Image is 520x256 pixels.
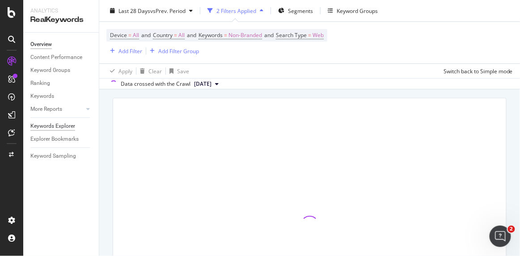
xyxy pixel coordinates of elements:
span: Device [110,31,127,39]
div: Add Filter Group [158,47,199,55]
div: RealKeywords [30,15,92,25]
span: Last 28 Days [118,7,150,14]
div: Keywords [30,92,54,101]
span: 2025 Sep. 12th [194,80,211,88]
div: Keyword Groups [30,66,70,75]
div: Ranking [30,79,50,88]
a: More Reports [30,105,84,114]
button: Switch back to Simple mode [440,64,513,78]
div: Overview [30,40,52,49]
span: = [174,31,177,39]
div: Content Performance [30,53,82,62]
div: Switch back to Simple mode [444,67,513,75]
div: Analytics [30,7,92,15]
button: Add Filter Group [146,46,199,56]
a: Keyword Groups [30,66,93,75]
iframe: Intercom live chat [490,226,511,247]
button: 2 Filters Applied [204,4,267,18]
span: and [264,31,274,39]
div: Explorer Bookmarks [30,134,79,144]
span: = [308,31,311,39]
span: vs Prev. Period [150,7,186,14]
span: = [128,31,131,39]
button: Apply [106,64,132,78]
a: Explorer Bookmarks [30,134,93,144]
span: Segments [288,7,313,14]
div: Keyword Groups [337,7,378,14]
button: Save [166,64,189,78]
span: Web [313,29,324,42]
div: Keyword Sampling [30,151,76,161]
a: Keywords [30,92,93,101]
button: Clear [136,64,162,78]
div: 2 Filters Applied [216,7,256,14]
span: All [133,29,139,42]
button: [DATE] [190,79,222,89]
button: Keyword Groups [324,4,381,18]
span: 2 [508,226,515,233]
span: All [178,29,185,42]
div: Clear [148,67,162,75]
span: Search Type [276,31,307,39]
span: Country [153,31,173,39]
div: Add Filter [118,47,142,55]
div: Keywords Explorer [30,122,75,131]
div: Save [177,67,189,75]
a: Content Performance [30,53,93,62]
button: Segments [275,4,317,18]
span: = [224,31,227,39]
button: Add Filter [106,46,142,56]
span: and [187,31,196,39]
a: Keyword Sampling [30,151,93,161]
span: Keywords [199,31,223,39]
div: More Reports [30,105,62,114]
span: and [141,31,151,39]
a: Keywords Explorer [30,122,93,131]
a: Overview [30,40,93,49]
span: Non-Branded [228,29,262,42]
div: Data crossed with the Crawl [121,80,190,88]
button: Last 28 DaysvsPrev. Period [106,4,196,18]
a: Ranking [30,79,93,88]
div: Apply [118,67,132,75]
